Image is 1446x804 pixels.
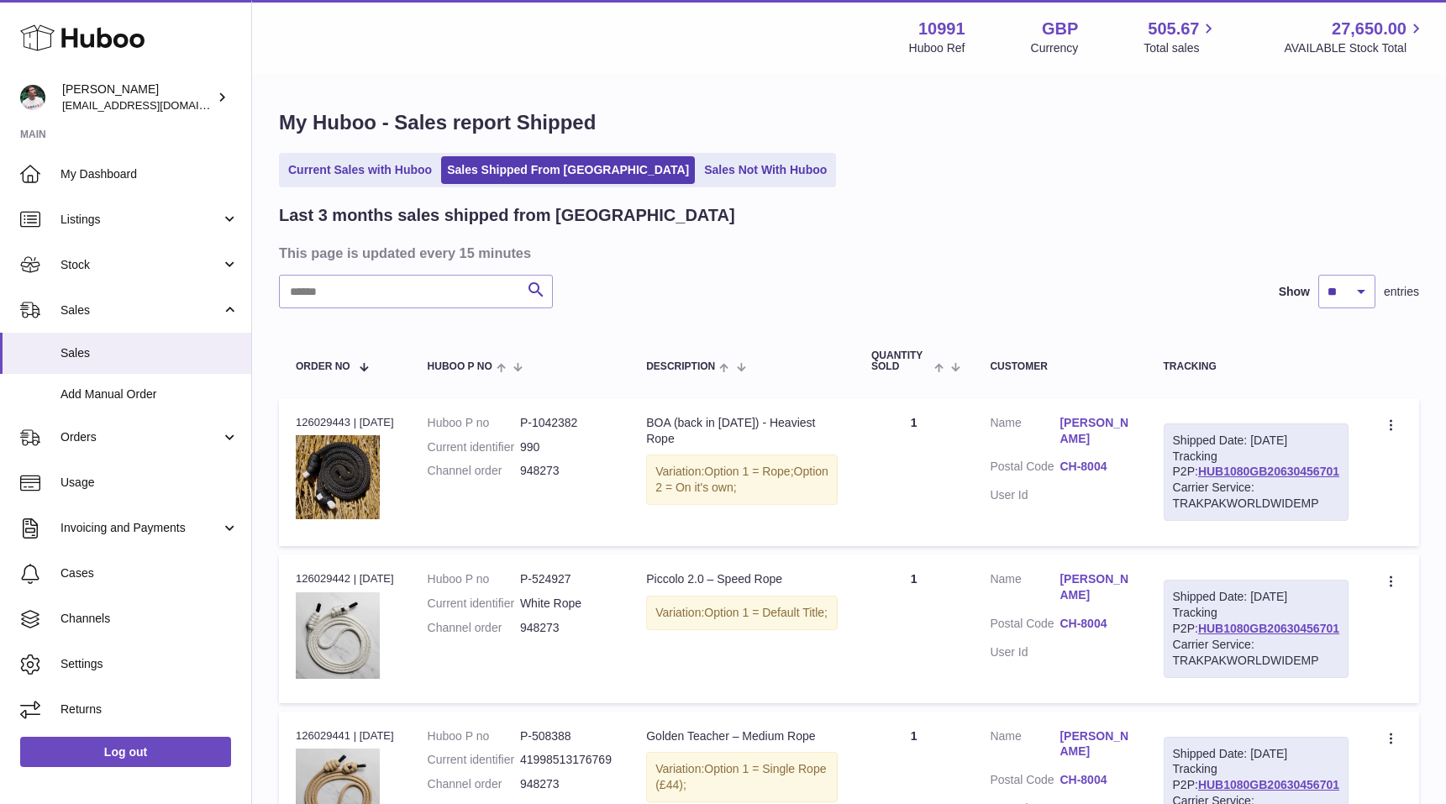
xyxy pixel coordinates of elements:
[990,728,1060,765] dt: Name
[1060,415,1129,447] a: [PERSON_NAME]
[428,596,520,612] dt: Current identifier
[282,156,438,184] a: Current Sales with Huboo
[1148,18,1199,40] span: 505.67
[60,656,239,672] span: Settings
[62,81,213,113] div: [PERSON_NAME]
[1284,40,1426,56] span: AVAILABLE Stock Total
[1060,616,1129,632] a: CH-8004
[428,620,520,636] dt: Channel order
[60,429,221,445] span: Orders
[60,257,221,273] span: Stock
[990,487,1060,503] dt: User Id
[1060,459,1129,475] a: CH-8004
[1173,480,1339,512] div: Carrier Service: TRAKPAKWORLDWIDEMP
[990,361,1129,372] div: Customer
[279,204,735,227] h2: Last 3 months sales shipped from [GEOGRAPHIC_DATA]
[1060,728,1129,760] a: [PERSON_NAME]
[296,571,394,586] div: 126029442 | [DATE]
[62,98,247,112] span: [EMAIL_ADDRESS][DOMAIN_NAME]
[520,571,613,587] dd: P-524927
[854,398,973,546] td: 1
[646,596,838,630] div: Variation:
[60,166,239,182] span: My Dashboard
[520,463,613,479] dd: 948273
[428,728,520,744] dt: Huboo P no
[646,415,838,447] div: BOA (back in [DATE]) - Heaviest Rope
[60,212,221,228] span: Listings
[428,752,520,768] dt: Current identifier
[520,596,613,612] dd: White Rope
[1164,361,1349,372] div: Tracking
[520,415,613,431] dd: P-1042382
[704,606,828,619] span: Option 1 = Default Title;
[1173,746,1339,762] div: Shipped Date: [DATE]
[60,565,239,581] span: Cases
[520,728,613,744] dd: P-508388
[296,592,380,679] img: 109911711102215.png
[428,361,492,372] span: Huboo P no
[646,361,715,372] span: Description
[918,18,965,40] strong: 10991
[1198,465,1339,478] a: HUB1080GB20630456701
[1384,284,1419,300] span: entries
[296,361,350,372] span: Order No
[520,620,613,636] dd: 948273
[1144,18,1218,56] a: 505.67 Total sales
[990,772,1060,792] dt: Postal Code
[1031,40,1079,56] div: Currency
[1164,580,1349,677] div: Tracking P2P:
[1060,571,1129,603] a: [PERSON_NAME]
[1279,284,1310,300] label: Show
[990,616,1060,636] dt: Postal Code
[428,463,520,479] dt: Channel order
[646,455,838,505] div: Variation:
[279,109,1419,136] h1: My Huboo - Sales report Shipped
[296,728,394,744] div: 126029441 | [DATE]
[60,520,221,536] span: Invoicing and Payments
[428,439,520,455] dt: Current identifier
[441,156,695,184] a: Sales Shipped From [GEOGRAPHIC_DATA]
[60,302,221,318] span: Sales
[1198,778,1339,791] a: HUB1080GB20630456701
[871,350,930,372] span: Quantity Sold
[1284,18,1426,56] a: 27,650.00 AVAILABLE Stock Total
[990,571,1060,607] dt: Name
[646,728,838,744] div: Golden Teacher – Medium Rope
[909,40,965,56] div: Huboo Ref
[20,737,231,767] a: Log out
[704,465,793,478] span: Option 1 = Rope;
[60,345,239,361] span: Sales
[698,156,833,184] a: Sales Not With Huboo
[1144,40,1218,56] span: Total sales
[520,439,613,455] dd: 990
[20,85,45,110] img: timshieff@gmail.com
[520,776,613,792] dd: 948273
[1173,433,1339,449] div: Shipped Date: [DATE]
[296,415,394,430] div: 126029443 | [DATE]
[990,415,1060,451] dt: Name
[646,571,838,587] div: Piccolo 2.0 – Speed Rope
[1173,589,1339,605] div: Shipped Date: [DATE]
[990,459,1060,479] dt: Postal Code
[854,554,973,702] td: 1
[60,475,239,491] span: Usage
[646,752,838,802] div: Variation:
[279,244,1415,262] h3: This page is updated every 15 minutes
[1173,637,1339,669] div: Carrier Service: TRAKPAKWORLDWIDEMP
[1042,18,1078,40] strong: GBP
[60,611,239,627] span: Channels
[1060,772,1129,788] a: CH-8004
[1198,622,1339,635] a: HUB1080GB20630456701
[520,752,613,768] dd: 41998513176769
[60,386,239,402] span: Add Manual Order
[296,435,380,519] img: Untitleddesign_1.png
[428,571,520,587] dt: Huboo P no
[990,644,1060,660] dt: User Id
[428,415,520,431] dt: Huboo P no
[60,702,239,717] span: Returns
[1332,18,1407,40] span: 27,650.00
[655,762,826,791] span: Option 1 = Single Rope (£44);
[428,776,520,792] dt: Channel order
[1164,423,1349,521] div: Tracking P2P:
